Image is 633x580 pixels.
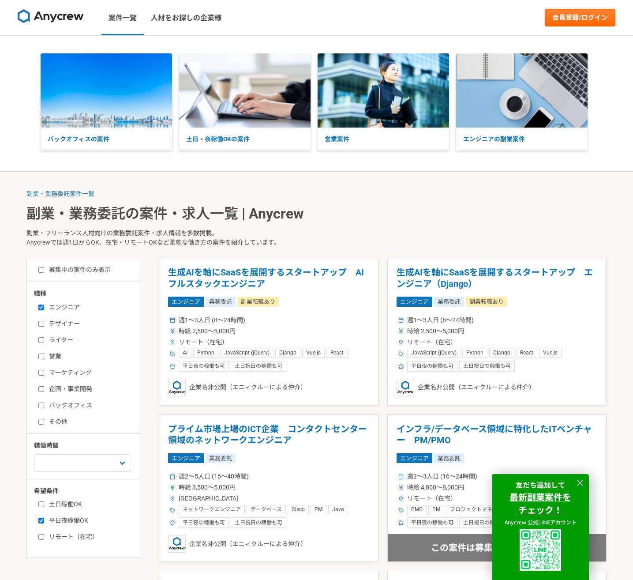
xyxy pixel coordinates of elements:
[179,128,311,151] p: 土日・夜稼働OKの案件
[397,424,598,446] h1: インフラ/データベース領域に特化したITベンチャー PM/PMO
[170,485,175,490] img: ico_currency_yen-76ea2c4c.svg
[407,361,457,372] div: 平日夜の稼働も可
[543,350,558,357] span: Vue.js
[41,128,172,151] p: バックオフィスの案件
[179,361,229,372] div: 平日夜の稼働も可
[398,485,404,490] img: ico_currency_yen-76ea2c4c.svg
[168,379,186,396] img: logo_text_blue_01.png
[398,364,404,369] img: ico_star-c4f7eedc.svg
[34,487,59,494] span: 希望条件
[38,265,111,275] label: 募集中の案件のみ表示
[407,327,464,336] span: 時給 2,500〜5,000円
[398,520,404,525] img: ico_star-c4f7eedc.svg
[18,9,84,23] img: 8DqYSo04kwAAAAASUVORK5CYII=
[38,419,44,425] input: その他
[38,403,44,408] input: バックオフィス
[318,128,449,151] p: 営業案件
[168,453,204,463] span: エンジニア
[434,453,464,463] span: 業務委託
[397,297,432,306] span: エンジニア
[38,319,140,328] label: デザイナー
[170,328,175,334] img: ico_currency_yen-76ea2c4c.svg
[545,9,615,26] a: 会員登録/ログイン
[224,350,270,357] span: JavaScript (jQuery)
[179,53,311,128] img: Rectangle_160.png
[231,517,286,528] div: 土日祝日の稼働も可
[397,267,598,290] h1: 生成AIを軸にSaaSを展開するスタートアップ エンジニア（Django）
[237,297,279,306] span: 副業転職あり
[398,474,404,479] img: ico_calendar-4541a85f.svg
[206,453,236,463] span: 業務委託
[505,518,577,526] span: Anycrew 公式LINEアカウント
[179,517,229,528] div: 平日夜の稼働も可
[38,417,140,426] label: その他
[38,354,44,359] input: 営業
[509,490,571,503] strong: 最新副業案件を
[179,494,238,503] span: [GEOGRAPHIC_DATA]
[34,442,59,449] span: 稼働時間
[38,532,140,542] label: リモート（在宅）
[170,339,175,345] img: ico_location_pin-352ac629.svg
[315,506,322,513] span: PM
[38,501,44,507] input: 土日稼働OK
[466,350,483,357] span: Python
[466,297,507,306] span: 副業転職あり
[516,479,565,490] strong: 友だち追加して
[411,506,423,513] span: PMO
[179,316,245,325] span: 週1〜3人日 (8〜24時間)
[41,53,172,151] a: バックオフィスの案件
[407,494,457,503] span: リモート（在宅）
[318,53,449,128] img: Rectangle_160_4.png
[170,520,175,525] img: ico_star-c4f7eedc.svg
[26,222,607,258] p: 副業・フリーランス人材向けの業務委託案件・求人情報を多数掲載。 Anycrewでは週1日からOK、在宅・リモートOKなど柔軟な働き方の案件を紹介しています。
[170,364,175,369] img: ico_star-c4f7eedc.svg
[251,506,282,513] span: データベース
[459,517,515,528] div: 土日祝日の稼働も可
[179,53,311,151] a: 土日・夜稼働OKの案件
[332,506,344,513] span: Java
[397,379,598,396] div: 企業名非公開（エニィクルーによる仲介）
[520,529,561,571] img: uploaded%2F9x3B4GYyuJhK5sXzQK62fPT6XL62%2F_1i3i91es70ratxpc0n6.png
[398,328,404,334] img: ico_currency_yen-76ea2c4c.svg
[168,297,204,306] span: エンジニア
[168,424,369,446] h1: プライム市場上場のICT企業 コンタクトセンター領域のネットワークエンジニア
[38,305,44,310] input: エンジニア
[183,506,241,513] span: ネットワークエンジニア
[306,350,321,357] span: Vue.js
[398,351,404,357] img: ico_tag-f97210f0.svg
[179,483,236,492] span: 時給 3,500〜5,000円
[168,379,369,396] div: 企業名非公開（エニィクルーによる仲介）
[456,128,588,151] p: エンジニアの副業案件
[397,453,432,463] span: エンジニア
[168,535,186,553] img: logo_text_blue_01.png
[38,401,140,410] label: バックオフィス
[407,483,464,492] span: 時給 4,000〜8,000円
[170,474,175,479] img: ico_calendar-4541a85f.svg
[397,379,414,396] img: logo_text_blue_01.png
[292,506,305,513] span: Cisco
[38,500,140,509] label: 土日稼働OK
[432,506,440,513] span: PM
[279,350,296,357] span: Django
[388,534,607,561] div: この案件は募集が終了しています
[170,317,175,323] img: ico_calendar-4541a85f.svg
[170,508,175,513] img: ico_tag-f97210f0.svg
[407,472,477,481] span: 週2〜3人日 (16〜24時間)
[170,496,175,501] img: ico_location_pin-352ac629.svg
[38,370,44,376] input: マーケティング
[38,267,44,273] input: 募集中の案件のみ表示
[38,303,140,312] label: エンジニア
[197,350,214,357] span: Python
[41,53,172,128] img: Rectangle_160_3.png
[168,535,369,553] div: 企業名非公開（エニィクルーによる仲介）
[450,506,513,513] span: プロジェクトマネジメント
[38,534,44,540] input: リモート（在宅）
[407,338,457,347] span: リモート（在宅）
[26,190,94,197] a: 副業・業務委託案件一覧
[179,327,236,336] span: 時給 2,500〜5,000円
[179,338,228,347] span: リモート（在宅）
[398,508,404,513] img: ico_tag-f97210f0.svg
[38,518,44,524] input: 平日夜稼働OK
[179,472,249,481] span: 週2〜5人日 (16〜40時間)
[407,316,474,325] span: 週1〜3人日 (8〜24時間)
